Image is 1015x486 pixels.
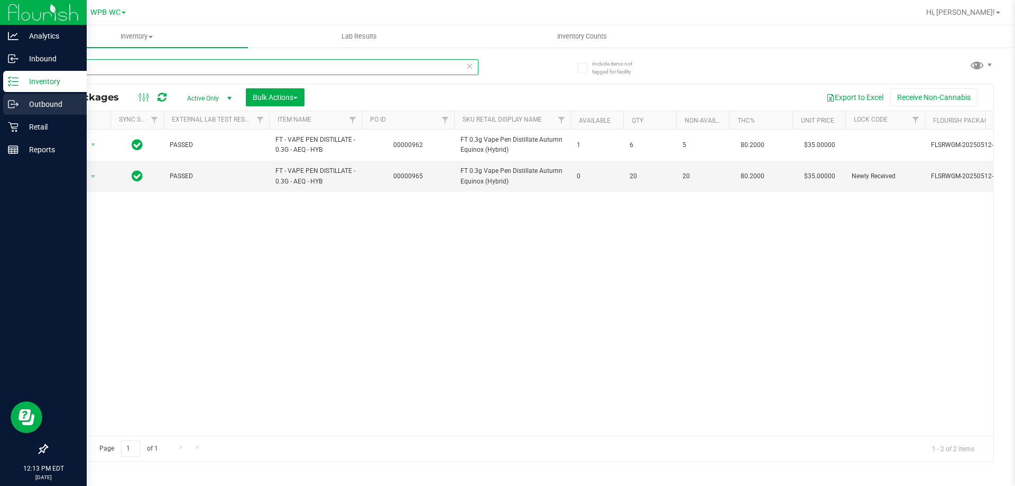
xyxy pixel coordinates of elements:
span: select [87,137,100,152]
inline-svg: Analytics [8,31,19,41]
span: Inventory Counts [543,32,621,41]
a: 00000965 [393,172,423,180]
span: In Sync [132,169,143,184]
a: Filter [252,111,269,129]
span: PASSED [170,171,263,181]
span: Clear [466,59,473,73]
span: WPB WC [90,8,121,17]
a: Lock Code [854,116,888,123]
a: Available [579,117,611,124]
button: Receive Non-Cannabis [890,88,977,106]
a: Item Name [278,116,311,123]
span: $35.00000 [799,137,841,153]
a: Filter [553,111,570,129]
span: In Sync [132,137,143,152]
a: PO ID [370,116,386,123]
inline-svg: Reports [8,144,19,155]
a: 00000962 [393,141,423,149]
span: 80.2000 [735,137,770,153]
a: Unit Price [801,117,834,124]
p: 12:13 PM EDT [5,464,82,473]
a: Sku Retail Display Name [463,116,542,123]
a: Filter [344,111,362,129]
button: Export to Excel [819,88,890,106]
span: $35.00000 [799,169,841,184]
span: PASSED [170,140,263,150]
input: Search Package ID, Item Name, SKU, Lot or Part Number... [47,59,478,75]
p: Retail [19,121,82,133]
span: Newly Received [852,171,918,181]
span: 0 [577,171,617,181]
span: FT - VAPE PEN DISTILLATE - 0.3G - AEQ - HYB [275,166,355,186]
iframe: Resource center [11,401,42,433]
span: All Packages [55,91,130,103]
span: Bulk Actions [253,93,298,102]
a: THC% [737,117,755,124]
p: [DATE] [5,473,82,481]
a: Non-Available [685,117,732,124]
p: Analytics [19,30,82,42]
input: 1 [121,441,140,457]
span: 1 [577,140,617,150]
span: 20 [630,171,670,181]
a: Filter [146,111,163,129]
span: FT - VAPE PEN DISTILLATE - 0.3G - AEQ - HYB [275,135,355,155]
inline-svg: Retail [8,122,19,132]
span: 5 [682,140,723,150]
span: 20 [682,171,723,181]
span: 80.2000 [735,169,770,184]
span: Lab Results [327,32,391,41]
span: 6 [630,140,670,150]
a: Lab Results [248,25,470,48]
inline-svg: Inventory [8,76,19,87]
span: Hi, [PERSON_NAME]! [926,8,995,16]
span: Include items not tagged for facility [592,60,645,76]
a: Qty [632,117,643,124]
p: Inbound [19,52,82,65]
span: 1 - 2 of 2 items [924,441,983,456]
p: Inventory [19,75,82,88]
span: select [87,169,100,184]
p: Reports [19,143,82,156]
span: Page of 1 [90,441,167,457]
a: Inventory Counts [470,25,693,48]
a: External Lab Test Result [172,116,255,123]
a: Filter [437,111,454,129]
span: FT 0.3g Vape Pen Distillate Autumn Equinox (Hybrid) [460,135,564,155]
a: Sync Status [119,116,160,123]
button: Bulk Actions [246,88,304,106]
inline-svg: Outbound [8,99,19,109]
p: Outbound [19,98,82,111]
a: Filter [907,111,925,129]
span: Inventory [25,32,248,41]
span: FT 0.3g Vape Pen Distillate Autumn Equinox (Hybrid) [460,166,564,186]
a: Flourish Package ID [933,117,1000,124]
a: Inventory [25,25,248,48]
inline-svg: Inbound [8,53,19,64]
